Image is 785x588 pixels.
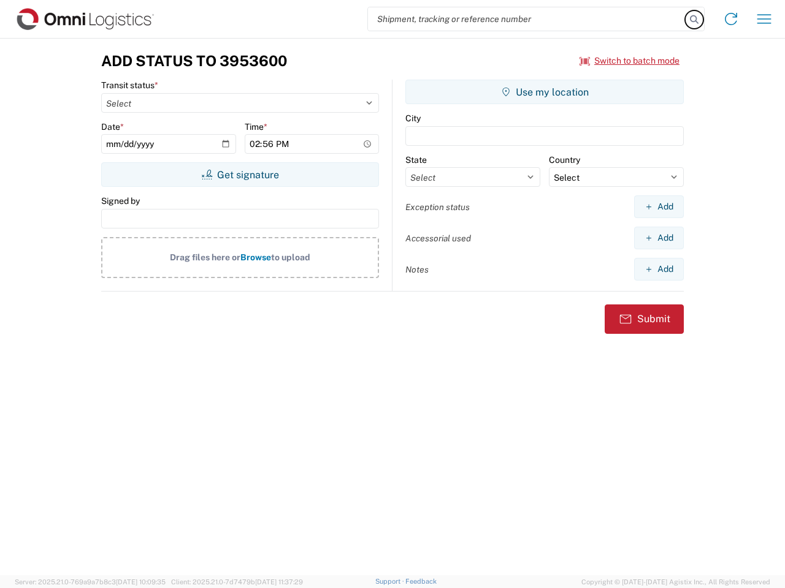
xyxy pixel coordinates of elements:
[101,162,379,187] button: Get signature
[580,51,680,71] button: Switch to batch mode
[101,121,124,132] label: Date
[549,154,580,165] label: Country
[245,121,267,132] label: Time
[405,264,429,275] label: Notes
[255,578,303,586] span: [DATE] 11:37:29
[405,80,684,104] button: Use my location
[634,195,684,218] button: Add
[116,578,166,586] span: [DATE] 10:09:35
[605,304,684,334] button: Submit
[405,578,437,585] a: Feedback
[405,113,421,124] label: City
[634,258,684,281] button: Add
[368,7,686,31] input: Shipment, tracking or reference number
[405,233,471,244] label: Accessorial used
[375,578,406,585] a: Support
[170,252,240,262] span: Drag files here or
[101,80,158,91] label: Transit status
[101,52,287,70] h3: Add Status to 3953600
[171,578,303,586] span: Client: 2025.21.0-7d7479b
[634,227,684,249] button: Add
[271,252,310,262] span: to upload
[405,202,470,213] label: Exception status
[405,154,427,165] label: State
[101,195,140,206] label: Signed by
[15,578,166,586] span: Server: 2025.21.0-769a9a7b8c3
[240,252,271,262] span: Browse
[581,576,770,587] span: Copyright © [DATE]-[DATE] Agistix Inc., All Rights Reserved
